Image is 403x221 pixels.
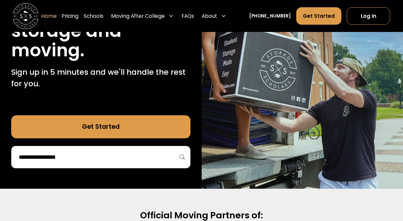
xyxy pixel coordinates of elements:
[84,7,103,25] a: Schools
[13,3,39,29] img: Storage Scholars main logo
[20,209,383,221] h2: Official Moving Partners of:
[62,7,78,25] a: Pricing
[108,7,176,25] div: Moving After College
[11,67,190,90] p: Sign up in 5 minutes and we'll handle the rest for you.
[199,7,229,25] div: About
[249,13,291,19] a: [PHONE_NUMBER]
[202,12,217,20] div: About
[41,7,57,25] a: Home
[347,7,390,25] a: Log In
[11,115,190,138] a: Get Started
[296,7,342,25] a: Get Started
[11,2,190,60] h1: Stress free student storage and moving.
[111,12,165,20] div: Moving After College
[182,7,194,25] a: FAQs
